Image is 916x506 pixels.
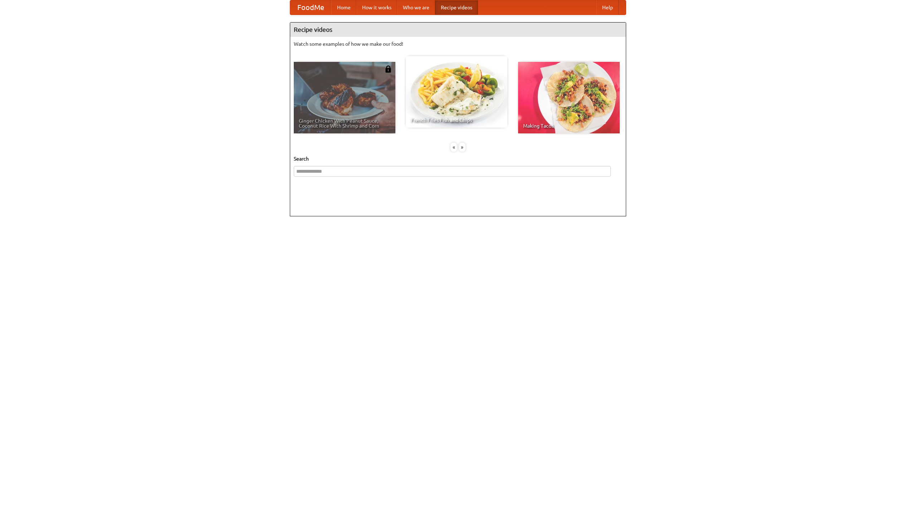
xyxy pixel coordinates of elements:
div: « [450,143,457,152]
a: Recipe videos [435,0,478,15]
h5: Search [294,155,622,162]
h4: Recipe videos [290,23,626,37]
a: Help [596,0,619,15]
p: Watch some examples of how we make our food! [294,40,622,48]
div: » [459,143,466,152]
a: FoodMe [290,0,331,15]
a: How it works [356,0,397,15]
a: Home [331,0,356,15]
img: 483408.png [385,65,392,73]
a: French Fries Fish and Chips [406,56,507,128]
a: Making Tacos [518,62,620,133]
span: Making Tacos [523,123,615,128]
a: Who we are [397,0,435,15]
span: French Fries Fish and Chips [411,118,502,123]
